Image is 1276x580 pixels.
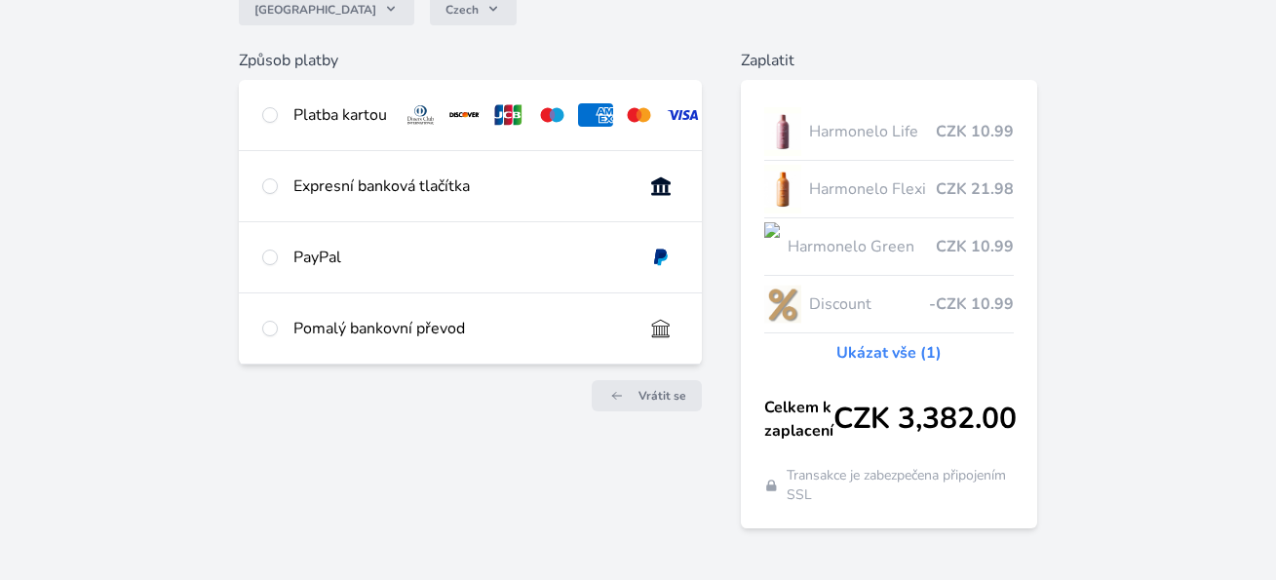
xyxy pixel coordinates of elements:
div: PayPal [293,246,628,269]
img: CLEAN_LIFE_se_stinem_x-lo.jpg [764,107,801,156]
img: maestro.svg [534,103,570,127]
div: Platba kartou [293,103,387,127]
img: CLEAN_GREEN_se_stinem_x-lo.jpg [764,222,780,271]
img: paypal.svg [643,246,679,269]
img: amex.svg [578,103,614,127]
img: discover.svg [446,103,483,127]
div: Pomalý bankovní převod [293,317,628,340]
a: Ukázat vše (1) [836,341,942,365]
h6: Zaplatit [741,49,1037,72]
span: CZK 3,382.00 [833,402,1017,437]
span: CZK 10.99 [936,120,1014,143]
img: visa.svg [665,103,701,127]
span: Harmonelo Green [788,235,936,258]
a: Vrátit se [592,380,702,411]
span: CZK 21.98 [936,177,1014,201]
span: -CZK 10.99 [929,292,1014,316]
span: Celkem k zaplacení [764,396,833,443]
h6: Způsob platby [239,49,703,72]
img: discount-lo.png [764,280,801,329]
img: onlineBanking_CZ.svg [643,174,679,198]
span: Transakce je zabezpečena připojením SSL [787,466,1014,505]
span: [GEOGRAPHIC_DATA] [254,2,376,18]
span: Harmonelo Flexi [809,177,936,201]
img: diners.svg [403,103,439,127]
img: mc.svg [621,103,657,127]
span: Discount [809,292,929,316]
img: jcb.svg [490,103,526,127]
div: Expresní banková tlačítka [293,174,628,198]
span: Harmonelo Life [809,120,936,143]
span: CZK 10.99 [936,235,1014,258]
img: bankTransfer_IBAN.svg [643,317,679,340]
span: Czech [445,2,479,18]
img: CLEAN_FLEXI_se_stinem_x-hi_(1)-lo.jpg [764,165,801,213]
span: Vrátit se [638,388,686,404]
